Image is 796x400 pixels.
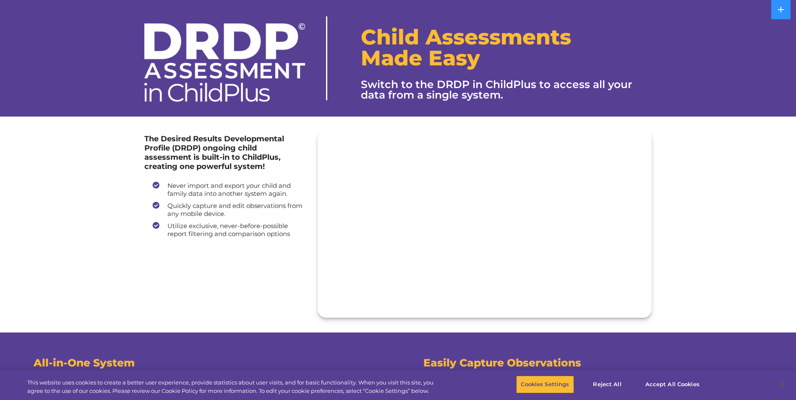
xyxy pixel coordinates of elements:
h1: Child Assessments Made Easy [361,27,652,69]
li: Never import and export your child and family data into another system again. [153,182,305,197]
li: Quickly capture and edit observations from any mobile device. [153,202,305,218]
h3: All-in-One System [34,356,386,369]
li: Utilize exclusive, never-before-possible report filtering and comparison options [153,222,305,238]
h4: The Desired Results Developmental Profile (DRDP) ongoing child assessment is built-in to ChildPlu... [144,134,305,171]
button: Cookies Settings [516,376,574,393]
div: This website uses cookies to create a better user experience, provide statistics about user visit... [27,379,438,395]
button: Accept All Cookies [641,376,704,393]
h3: Easily Capture Observations [423,356,750,369]
img: drdp-logo-white_web [144,23,305,102]
h3: Switch to the DRDP in ChildPlus to access all your data from a single system. [361,79,652,100]
button: Reject All [581,376,634,393]
button: Close [773,375,792,394]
